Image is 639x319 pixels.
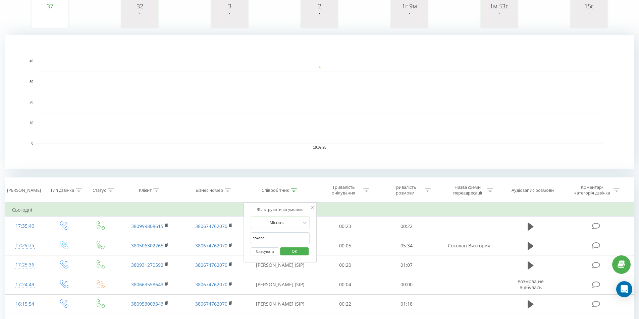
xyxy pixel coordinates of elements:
div: [PERSON_NAME] [7,187,41,193]
a: 380999808615 [131,223,163,229]
td: 00:20 [315,255,376,275]
div: Співробітник [262,187,289,193]
button: Скасувати [251,247,279,256]
td: 05:34 [376,236,437,255]
td: 00:04 [315,275,376,294]
div: 32 [123,3,157,9]
div: 17:24:49 [12,278,38,291]
svg: A chart. [123,9,157,29]
div: Назва схеми переадресації [449,184,485,196]
a: 380674762070 [195,223,227,229]
td: 00:00 [376,275,437,294]
div: 17:25:36 [12,258,38,271]
a: 380674762070 [195,281,227,288]
text: 0 [31,142,33,145]
svg: A chart. [572,9,606,29]
div: 3 [213,3,247,9]
div: Фільтрувати за умовою [251,206,310,213]
div: Коментар/категорія дзвінка [573,184,612,196]
a: 380663558643 [131,281,163,288]
div: 15с [572,3,606,9]
div: 1г 9м [392,3,426,9]
div: 17:35:46 [12,220,38,233]
text: 19.09.25 [313,146,326,149]
div: Статус [93,187,106,193]
text: 20 [30,100,34,104]
a: 380953003343 [131,301,163,307]
div: Тип дзвінка [50,187,74,193]
div: Тривалість розмови [387,184,423,196]
a: 380674762070 [195,301,227,307]
button: OK [280,247,309,256]
div: Клієнт [139,187,152,193]
td: Сьогодні [5,203,634,217]
div: 1м 53с [482,3,516,9]
span: Розмова не відбулась [518,278,544,291]
div: Бізнес номер [196,187,223,193]
td: [PERSON_NAME] (SIP) [246,255,315,275]
td: 00:23 [315,217,376,236]
span: OK [285,246,304,256]
a: 380674762070 [195,242,227,249]
div: 17:29:35 [12,239,38,252]
text: 40 [30,59,34,63]
input: Введіть значення [251,232,310,244]
td: 00:05 [315,236,376,255]
a: 380931270592 [131,262,163,268]
svg: A chart. [5,35,634,169]
a: 380506302265 [131,242,163,249]
div: 16:15:54 [12,298,38,311]
td: [PERSON_NAME] (SIP) [246,275,315,294]
svg: A chart. [303,9,336,29]
svg: A chart. [392,9,426,29]
div: Тривалість очікування [326,184,362,196]
div: Open Intercom Messenger [616,281,632,297]
td: [PERSON_NAME] (SIP) [246,294,315,314]
td: 01:18 [376,294,437,314]
td: 00:22 [376,217,437,236]
svg: A chart. [213,9,247,29]
td: 00:22 [315,294,376,314]
svg: A chart. [482,9,516,29]
td: 01:07 [376,255,437,275]
svg: A chart. [33,9,67,29]
a: 380674762070 [195,262,227,268]
div: 2 [303,3,336,9]
text: 10 [30,121,34,125]
td: Соколан Виктория [437,236,501,255]
div: 37 [33,3,67,9]
text: 30 [30,80,34,84]
div: Аудіозапис розмови [512,187,554,193]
